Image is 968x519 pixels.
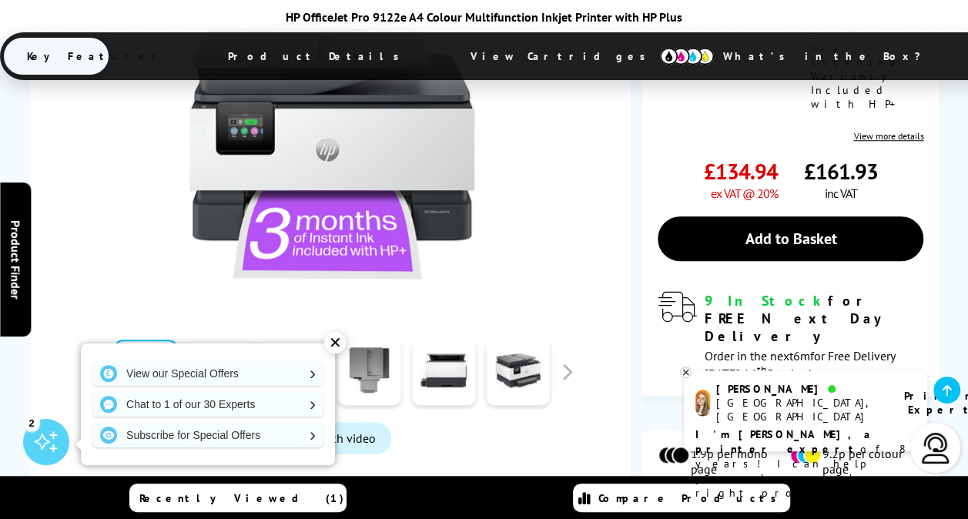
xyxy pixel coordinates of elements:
a: Subscribe for Special Offers [92,423,323,447]
span: Recently Viewed (1) [139,491,344,505]
div: modal_delivery [658,292,923,380]
b: I'm [PERSON_NAME], a printer expert [695,427,875,456]
div: for FREE Next Day Delivery [704,292,923,345]
span: ex VAT @ 20% [711,186,778,201]
a: Recently Viewed (1) [129,484,347,512]
div: [GEOGRAPHIC_DATA], [GEOGRAPHIC_DATA] [716,396,885,424]
img: HP OfficeJet Pro 9122e [181,1,483,303]
span: What’s in the Box? [700,38,959,75]
img: cmyk-icon.svg [660,48,714,65]
span: Watch video [312,430,376,446]
span: Compare Products [598,491,785,505]
a: Compare Products [573,484,790,512]
span: Product Details [205,38,430,75]
span: inc VAT [825,186,857,201]
div: ✕ [324,332,346,353]
span: £161.93 [804,157,878,186]
span: Order in the next for Free Delivery [DATE] 16 October! [704,348,894,381]
span: View Cartridges [447,36,683,76]
div: 2 [23,414,40,430]
a: View our Special Offers [92,361,323,386]
img: amy-livechat.png [695,390,710,417]
span: Product Finder [8,220,23,300]
div: Ink Cartridge Costs [642,411,939,427]
span: 9 In Stock [704,292,827,310]
span: Key Features [4,38,188,75]
img: user-headset-light.svg [920,433,951,464]
span: £134.94 [704,157,778,186]
div: [PERSON_NAME] [716,382,885,396]
a: Add to Basket [658,216,923,261]
p: of 8 years! I can help you choose the right product [695,427,916,501]
sup: th [756,363,765,377]
a: View more details [853,130,923,142]
a: Chat to 1 of our 30 Experts [92,392,323,417]
span: 1.9p per mono page [691,446,789,477]
span: 6m [792,348,809,363]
